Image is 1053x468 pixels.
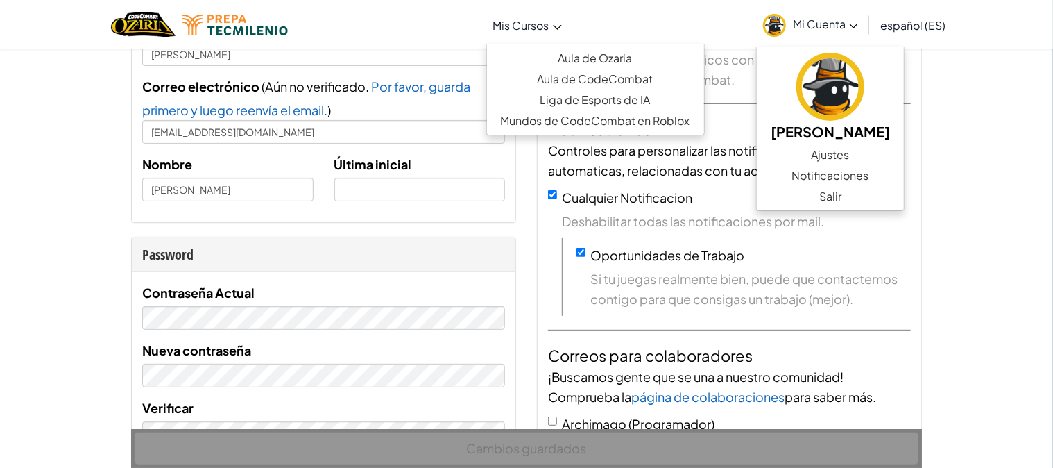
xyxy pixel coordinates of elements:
span: Mis Cursos [493,18,549,33]
span: para saber más. [785,389,876,405]
span: ¡Buscamos gente que se una a nuestro comunidad! Comprueba la [548,369,844,405]
a: español (ES) [873,6,952,44]
span: Controles para personalizar las notificaciones por email automaticas, relacionadas con tu activid... [548,142,904,178]
a: Mi Cuenta [756,3,865,47]
a: Ozaria by CodeCombat logo [111,10,175,39]
span: Deshabilitar todas las notificaciones por mail. [562,211,911,231]
label: Contraseña Actual [142,283,255,303]
label: Oportunidades de Trabajo [590,247,744,263]
a: Notificaciones [757,165,904,186]
a: página de colaboraciones [631,389,785,405]
a: Mundos de CodeCombat en Roblox [487,110,704,131]
label: Cualquier Notificacion [562,190,692,206]
span: Mi Cuenta [793,17,858,31]
img: avatar [763,14,786,37]
span: ( [259,78,265,94]
span: Recibe correos electrónicos con las últimas noticias y desarrollos de CodeCombat. [562,49,911,90]
a: Ajustes [757,144,904,165]
label: Verificar [142,398,194,418]
span: español (ES) [880,18,945,33]
span: ) [327,102,331,118]
a: [PERSON_NAME] [757,51,904,144]
a: Liga de Esports de IA [487,90,704,110]
label: Nombre [142,154,192,174]
a: Salir [757,186,904,207]
span: Notificaciones [791,167,868,184]
a: Aula de CodeCombat [487,69,704,90]
img: avatar [796,53,864,121]
h5: [PERSON_NAME] [771,121,890,142]
span: Correo electrónico [142,78,259,94]
span: Aún no verificado. [265,78,371,94]
img: Tecmilenio logo [182,15,288,35]
a: Mis Cursos [486,6,569,44]
label: Última inicial [334,154,412,174]
label: Nueva contraseña [142,340,251,360]
div: Password [142,244,505,265]
span: Archimago [562,416,626,432]
img: Home [111,10,175,39]
a: Aula de Ozaria [487,48,704,69]
h4: Correos para colaboradores [548,344,911,367]
h4: Notificationes [548,118,911,140]
span: (Programador) [628,416,714,432]
span: Si tu juegas realmente bien, puede que contactemos contigo para que consigas un trabajo (mejor). [590,269,911,309]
